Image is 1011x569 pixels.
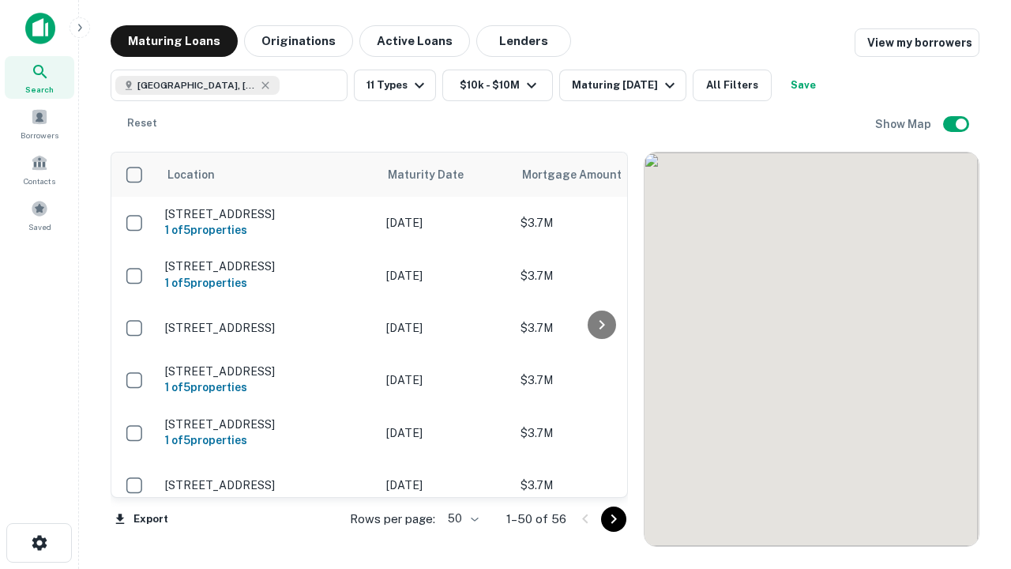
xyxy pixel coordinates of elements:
h6: 1 of 5 properties [165,221,370,239]
span: Maturity Date [388,165,484,184]
h6: Show Map [875,115,934,133]
a: Search [5,56,74,99]
p: [STREET_ADDRESS] [165,417,370,431]
button: Reset [117,107,167,139]
span: Saved [28,220,51,233]
iframe: Chat Widget [932,443,1011,518]
span: Borrowers [21,129,58,141]
p: $3.7M [521,214,678,232]
p: 1–50 of 56 [506,510,566,529]
span: [GEOGRAPHIC_DATA], [GEOGRAPHIC_DATA] [137,78,256,92]
th: Mortgage Amount [513,153,686,197]
p: [STREET_ADDRESS] [165,259,370,273]
p: $3.7M [521,477,678,494]
button: All Filters [693,70,772,101]
h6: 1 of 5 properties [165,379,370,396]
div: 50 [442,507,481,530]
a: Saved [5,194,74,236]
span: Search [25,83,54,96]
span: Contacts [24,175,55,187]
div: 0 0 [645,153,979,546]
p: [DATE] [386,477,505,494]
button: Go to next page [601,507,626,532]
button: Export [111,507,172,531]
a: Contacts [5,148,74,190]
p: [STREET_ADDRESS] [165,364,370,379]
button: Maturing [DATE] [559,70,686,101]
button: Active Loans [359,25,470,57]
p: [STREET_ADDRESS] [165,207,370,221]
p: [DATE] [386,424,505,442]
p: Rows per page: [350,510,435,529]
span: Mortgage Amount [522,165,642,184]
button: 11 Types [354,70,436,101]
button: Lenders [476,25,571,57]
th: Location [157,153,378,197]
h6: 1 of 5 properties [165,274,370,292]
p: $3.7M [521,319,678,337]
img: capitalize-icon.png [25,13,55,44]
p: $3.7M [521,424,678,442]
h6: 1 of 5 properties [165,431,370,449]
p: [STREET_ADDRESS] [165,478,370,492]
p: $3.7M [521,267,678,284]
button: $10k - $10M [442,70,553,101]
p: [DATE] [386,319,505,337]
button: Originations [244,25,353,57]
p: $3.7M [521,371,678,389]
p: [DATE] [386,214,505,232]
p: [DATE] [386,267,505,284]
p: [DATE] [386,371,505,389]
button: Maturing Loans [111,25,238,57]
a: Borrowers [5,102,74,145]
p: [STREET_ADDRESS] [165,321,370,335]
th: Maturity Date [378,153,513,197]
span: Location [167,165,215,184]
button: Save your search to get updates of matches that match your search criteria. [778,70,829,101]
div: Maturing [DATE] [572,76,679,95]
a: View my borrowers [855,28,979,57]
